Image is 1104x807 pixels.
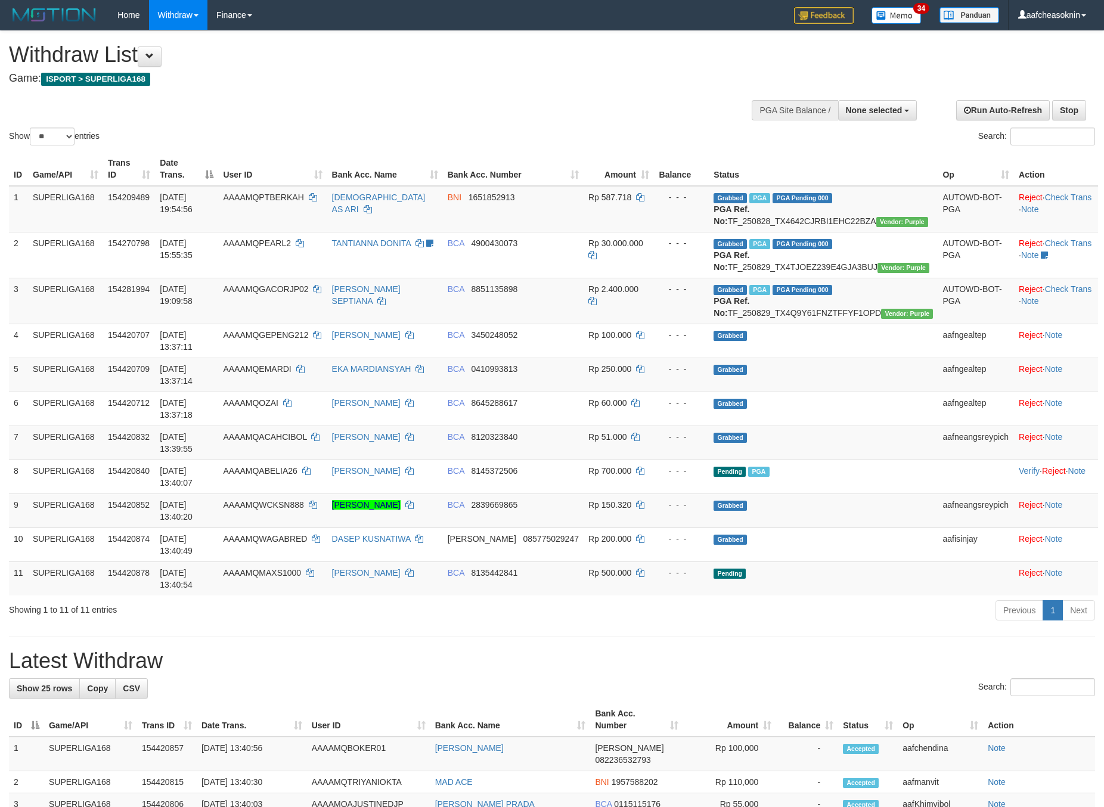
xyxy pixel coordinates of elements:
[28,493,103,527] td: SUPERLIGA168
[137,771,197,793] td: 154420815
[1014,152,1098,186] th: Action
[9,358,28,392] td: 5
[9,392,28,426] td: 6
[1014,561,1098,595] td: ·
[956,100,1050,120] a: Run Auto-Refresh
[430,703,591,737] th: Bank Acc. Name: activate to sort column ascending
[9,771,44,793] td: 2
[1014,324,1098,358] td: ·
[223,534,307,544] span: AAAAMQWAGABRED
[108,364,150,374] span: 154420709
[898,703,983,737] th: Op: activate to sort column ascending
[714,569,746,579] span: Pending
[223,568,301,578] span: AAAAMQMAXS1000
[108,568,150,578] span: 154420878
[523,534,579,544] span: Copy 085775029247 to clipboard
[223,364,291,374] span: AAAAMQEMARDI
[996,600,1043,620] a: Previous
[978,678,1095,696] label: Search:
[1045,398,1063,408] a: Note
[448,568,464,578] span: BCA
[983,703,1095,737] th: Action
[749,239,770,249] span: Marked by aafmaleo
[838,703,898,737] th: Status: activate to sort column ascending
[709,232,938,278] td: TF_250829_TX4TJOEZ239E4GJA3BUJ
[588,432,627,442] span: Rp 51.000
[872,7,922,24] img: Button%20Memo.svg
[332,330,401,340] a: [PERSON_NAME]
[938,493,1014,527] td: aafneangsreypich
[1021,250,1039,260] a: Note
[448,466,464,476] span: BCA
[898,771,983,793] td: aafmanvit
[471,466,517,476] span: Copy 8145372506 to clipboard
[469,193,515,202] span: Copy 1651852913 to clipboard
[773,193,832,203] span: PGA Pending
[223,466,297,476] span: AAAAMQABELIA26
[332,398,401,408] a: [PERSON_NAME]
[595,743,663,753] span: [PERSON_NAME]
[160,534,193,555] span: [DATE] 13:40:49
[659,329,704,341] div: - - -
[471,364,517,374] span: Copy 0410993813 to clipboard
[1014,493,1098,527] td: ·
[1019,238,1043,248] a: Reject
[1019,500,1043,510] a: Reject
[588,284,638,294] span: Rp 2.400.000
[1010,128,1095,145] input: Search:
[44,737,137,771] td: SUPERLIGA168
[197,703,307,737] th: Date Trans.: activate to sort column ascending
[448,500,464,510] span: BCA
[938,152,1014,186] th: Op: activate to sort column ascending
[9,703,44,737] th: ID: activate to sort column descending
[939,7,999,23] img: panduan.png
[160,398,193,420] span: [DATE] 13:37:18
[588,193,631,202] span: Rp 587.718
[9,737,44,771] td: 1
[913,3,929,14] span: 34
[794,7,854,24] img: Feedback.jpg
[1019,466,1040,476] a: Verify
[471,568,517,578] span: Copy 8135442841 to clipboard
[838,100,917,120] button: None selected
[471,330,517,340] span: Copy 3450248052 to clipboard
[108,398,150,408] span: 154420712
[1045,238,1092,248] a: Check Trans
[448,238,464,248] span: BCA
[115,678,148,699] a: CSV
[659,283,704,295] div: - - -
[714,331,747,341] span: Grabbed
[843,744,879,754] span: Accepted
[714,239,747,249] span: Grabbed
[714,204,749,226] b: PGA Ref. No:
[28,358,103,392] td: SUPERLIGA168
[659,465,704,477] div: - - -
[9,278,28,324] td: 3
[1052,100,1086,120] a: Stop
[9,426,28,460] td: 7
[714,365,747,375] span: Grabbed
[1019,330,1043,340] a: Reject
[1068,466,1086,476] a: Note
[160,284,193,306] span: [DATE] 19:09:58
[160,466,193,488] span: [DATE] 13:40:07
[332,466,401,476] a: [PERSON_NAME]
[988,777,1006,787] a: Note
[1021,296,1039,306] a: Note
[588,534,631,544] span: Rp 200.000
[332,534,411,544] a: DASEP KUSNATIWA
[28,426,103,460] td: SUPERLIGA168
[938,527,1014,561] td: aafisinjay
[938,232,1014,278] td: AUTOWD-BOT-PGA
[137,737,197,771] td: 154420857
[938,324,1014,358] td: aafngealtep
[683,703,776,737] th: Amount: activate to sort column ascending
[197,771,307,793] td: [DATE] 13:40:30
[327,152,443,186] th: Bank Acc. Name: activate to sort column ascending
[79,678,116,699] a: Copy
[749,285,770,295] span: Marked by aafnonsreyleab
[108,466,150,476] span: 154420840
[108,432,150,442] span: 154420832
[659,533,704,545] div: - - -
[659,191,704,203] div: - - -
